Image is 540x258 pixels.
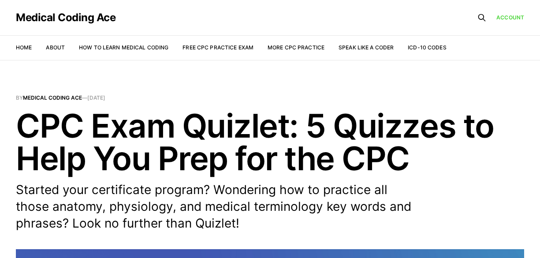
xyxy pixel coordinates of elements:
p: Started your certificate program? Wondering how to practice all those anatomy, physiology, and me... [16,182,421,232]
a: How to Learn Medical Coding [79,44,168,51]
a: Medical Coding Ace [16,12,115,23]
a: Account [496,13,524,22]
span: By — [16,95,524,101]
a: More CPC Practice [268,44,324,51]
a: Medical Coding Ace [23,94,82,101]
a: About [46,44,65,51]
a: Free CPC Practice Exam [182,44,253,51]
a: Home [16,44,32,51]
a: ICD-10 Codes [408,44,446,51]
h1: CPC Exam Quizlet: 5 Quizzes to Help You Prep for the CPC [16,109,524,175]
time: [DATE] [87,94,105,101]
a: Speak Like a Coder [339,44,394,51]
